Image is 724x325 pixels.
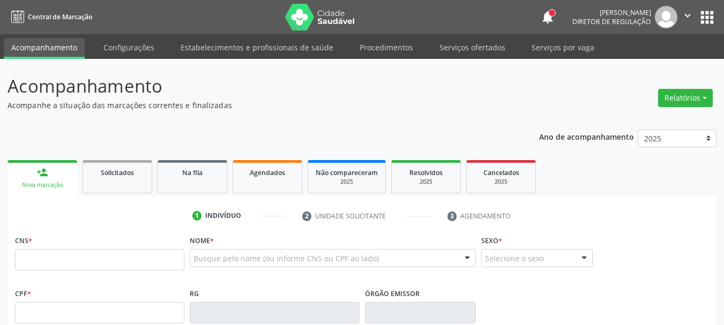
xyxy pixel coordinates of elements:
div: Indivíduo [205,211,241,221]
div: 2025 [316,178,378,186]
div: [PERSON_NAME] [572,8,651,17]
span: Diretor de regulação [572,17,651,26]
button: Relatórios [658,89,713,107]
span: Resolvidos [409,168,443,177]
label: Sexo [481,232,502,249]
span: Não compareceram [316,168,378,177]
div: person_add [36,167,48,178]
p: Acompanhamento [8,73,504,100]
a: Acompanhamento [4,38,85,59]
a: Serviços por vaga [524,38,602,57]
a: Procedimentos [352,38,421,57]
div: 1 [192,211,202,221]
a: Central de Marcação [8,8,92,26]
label: RG [190,285,199,302]
button: notifications [540,10,555,25]
span: Central de Marcação [28,12,92,21]
a: Estabelecimentos e profissionais de saúde [173,38,341,57]
p: Ano de acompanhamento [539,130,634,143]
label: CNS [15,232,32,249]
img: img [655,6,677,28]
span: Cancelados [483,168,519,177]
span: Selecione o sexo [485,253,544,264]
div: Nova marcação [15,181,70,189]
label: Nome [190,232,214,249]
div: 2025 [474,178,528,186]
span: Na fila [182,168,203,177]
p: Acompanhe a situação das marcações correntes e finalizadas [8,100,504,111]
div: 2025 [399,178,453,186]
a: Serviços ofertados [432,38,513,57]
span: Agendados [250,168,285,177]
button: apps [698,8,716,27]
a: Configurações [96,38,162,57]
span: Solicitados [101,168,134,177]
label: Órgão emissor [365,285,420,302]
span: Busque pelo nome (ou informe CNS ou CPF ao lado) [193,253,379,264]
button:  [677,6,698,28]
i:  [682,10,693,21]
